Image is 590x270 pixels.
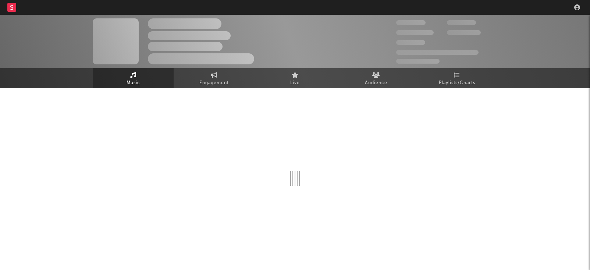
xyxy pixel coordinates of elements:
[396,30,434,35] span: 50.000.000
[447,30,481,35] span: 1.000.000
[447,20,476,25] span: 100.000
[335,68,416,88] a: Audience
[416,68,497,88] a: Playlists/Charts
[396,20,426,25] span: 300.000
[127,79,140,88] span: Music
[439,79,475,88] span: Playlists/Charts
[174,68,255,88] a: Engagement
[365,79,387,88] span: Audience
[255,68,335,88] a: Live
[396,40,425,45] span: 100.000
[290,79,300,88] span: Live
[199,79,229,88] span: Engagement
[396,50,479,55] span: 50.000.000 Monthly Listeners
[93,68,174,88] a: Music
[396,59,440,64] span: Jump Score: 85.0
